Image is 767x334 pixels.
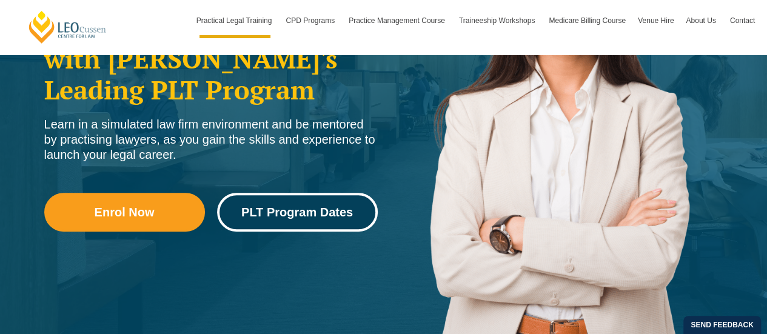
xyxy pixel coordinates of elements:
[44,193,205,232] a: Enrol Now
[44,13,378,105] h2: Qualify for Admission with [PERSON_NAME]'s Leading PLT Program
[95,206,155,218] span: Enrol Now
[241,206,353,218] span: PLT Program Dates
[632,3,680,38] a: Venue Hire
[44,117,378,162] div: Learn in a simulated law firm environment and be mentored by practising lawyers, as you gain the ...
[343,3,453,38] a: Practice Management Course
[680,3,723,38] a: About Us
[190,3,280,38] a: Practical Legal Training
[27,10,108,44] a: [PERSON_NAME] Centre for Law
[724,3,761,38] a: Contact
[217,193,378,232] a: PLT Program Dates
[280,3,343,38] a: CPD Programs
[453,3,543,38] a: Traineeship Workshops
[543,3,632,38] a: Medicare Billing Course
